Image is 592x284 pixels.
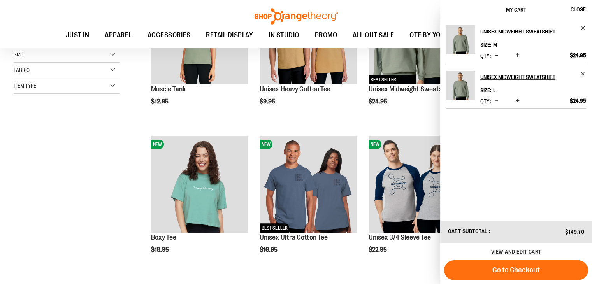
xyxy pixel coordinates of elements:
span: Item Type [14,82,36,89]
span: Cart Subtotal [448,228,488,234]
a: View and edit cart [491,249,541,255]
span: PROMO [315,26,337,44]
span: APPAREL [105,26,132,44]
a: Unisex Midweight Sweatshirt [446,71,475,105]
a: Unisex Midweight Sweatshirt [480,71,586,83]
span: OTF BY YOU [409,26,445,44]
div: product [365,132,469,273]
span: $18.95 [151,246,170,253]
span: $16.95 [260,246,279,253]
span: $9.95 [260,98,276,105]
img: Unisex 3/4 Sleeve Tee [369,136,466,233]
dt: Size [480,87,491,93]
li: Product [446,25,586,63]
a: Unisex Midweight Sweatshirt [480,25,586,38]
span: Fabric [14,67,30,73]
span: Go to Checkout [492,266,540,274]
span: $12.95 [151,98,170,105]
span: BEST SELLER [369,75,398,84]
span: BEST SELLER [260,223,289,233]
span: RETAIL DISPLAY [206,26,253,44]
span: IN STUDIO [269,26,299,44]
a: Boxy Tee [151,233,176,241]
img: Boxy Tee [151,136,248,233]
button: Decrease product quantity [493,97,500,105]
img: Unisex Midweight Sweatshirt [446,71,475,100]
span: L [493,87,496,93]
label: Qty [480,53,491,59]
a: Unisex 3/4 Sleeve TeeNEW [369,136,466,234]
a: Unisex 3/4 Sleeve Tee [369,233,431,241]
dt: Size [480,42,491,48]
img: Unisex Midweight Sweatshirt [446,25,475,54]
span: NEW [151,140,164,149]
h2: Unisex Midweight Sweatshirt [480,71,576,83]
span: My Cart [506,7,526,13]
span: $24.95 [570,97,586,104]
img: Unisex Ultra Cotton Tee [260,136,357,233]
span: $149.70 [565,229,585,235]
label: Qty [480,98,491,104]
a: Unisex Midweight Sweatshirt [446,25,475,60]
span: NEW [369,140,381,149]
span: $24.95 [369,98,388,105]
span: Size [14,51,23,58]
button: Decrease product quantity [493,52,500,60]
a: Remove item [580,71,586,77]
a: Unisex Ultra Cotton TeeNEWBEST SELLER [260,136,357,234]
a: Unisex Midweight Sweatshirt [369,85,453,93]
span: ALL OUT SALE [353,26,394,44]
button: Go to Checkout [444,260,588,280]
div: product [147,132,252,273]
h2: Unisex Midweight Sweatshirt [480,25,576,38]
img: Shop Orangetheory [253,8,339,25]
span: M [493,42,497,48]
a: Boxy TeeNEW [151,136,248,234]
button: Increase product quantity [514,97,522,105]
span: JUST IN [66,26,90,44]
div: product [256,132,360,273]
span: $22.95 [369,246,388,253]
a: Remove item [580,25,586,31]
a: Unisex Ultra Cotton Tee [260,233,327,241]
span: ACCESSORIES [148,26,191,44]
span: NEW [260,140,272,149]
button: Increase product quantity [514,52,522,60]
a: Unisex Heavy Cotton Tee [260,85,330,93]
span: Close [571,6,586,12]
span: $24.95 [570,52,586,59]
a: Muscle Tank [151,85,186,93]
li: Product [446,63,586,109]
